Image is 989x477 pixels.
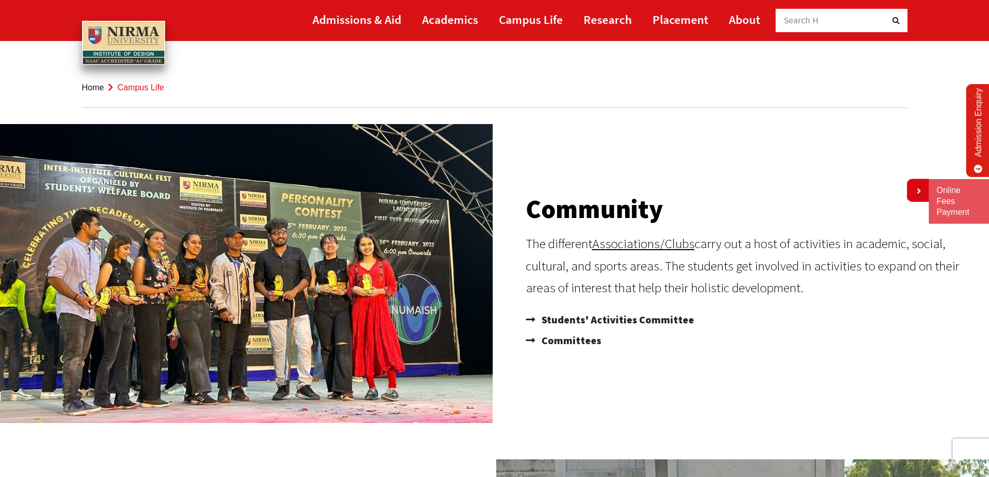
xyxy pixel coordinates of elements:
a: Associations/Clubs [592,235,695,252]
a: Committees [526,330,979,351]
span: Search H [784,15,819,26]
a: Campus Life [499,8,563,31]
div: The different carry out a host of activities in academic, social, cultural, and sports areas. The... [526,233,979,299]
img: main_logo [82,21,165,65]
span: Campus Life [117,83,164,92]
span: Committees [539,330,601,351]
a: Home [82,83,104,92]
a: Research [584,8,632,31]
a: About [729,8,760,31]
a: Placement [653,8,708,31]
nav: breadcrumb [82,67,907,108]
a: Students' Activities Committee [526,309,979,330]
a: Academics [422,8,478,31]
a: Online Fees Payment [937,185,981,217]
h2: Community [526,196,979,222]
a: Admissions & Aid [313,8,401,31]
span: Students' Activities Committee [539,309,694,330]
